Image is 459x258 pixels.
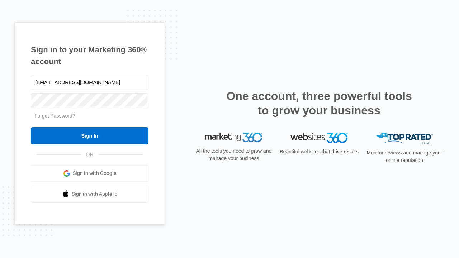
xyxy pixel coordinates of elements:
[34,113,75,119] a: Forgot Password?
[31,127,148,144] input: Sign In
[290,133,348,143] img: Websites 360
[81,151,99,158] span: OR
[31,165,148,182] a: Sign in with Google
[224,89,414,118] h2: One account, three powerful tools to grow your business
[205,133,262,143] img: Marketing 360
[73,169,117,177] span: Sign in with Google
[364,149,445,164] p: Monitor reviews and manage your online reputation
[72,190,118,198] span: Sign in with Apple Id
[279,148,359,156] p: Beautiful websites that drive results
[31,75,148,90] input: Email
[376,133,433,144] img: Top Rated Local
[194,147,274,162] p: All the tools you need to grow and manage your business
[31,186,148,203] a: Sign in with Apple Id
[31,44,148,67] h1: Sign in to your Marketing 360® account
